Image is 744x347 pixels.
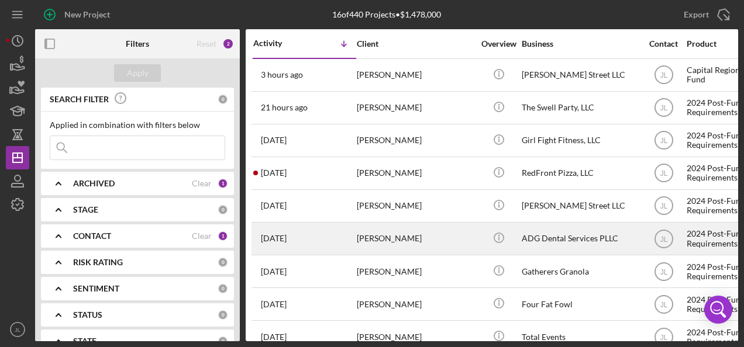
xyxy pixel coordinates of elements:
[73,258,123,267] b: RISK RATING
[357,92,474,123] div: [PERSON_NAME]
[357,39,474,48] div: Client
[222,38,234,50] div: 2
[114,64,161,82] button: Apply
[73,205,98,214] b: STAGE
[73,179,115,188] b: ARCHIVED
[522,39,639,48] div: Business
[357,60,474,91] div: [PERSON_NAME]
[261,300,287,309] time: 2025-07-30 20:52
[64,3,110,26] div: New Project
[197,39,216,48] div: Reset
[522,256,639,287] div: Gatherers Granola
[218,257,228,268] div: 0
[6,318,29,341] button: JL
[15,327,21,333] text: JL
[357,190,474,221] div: [PERSON_NAME]
[218,231,228,241] div: 1
[261,70,303,79] time: 2025-08-15 11:50
[357,289,474,320] div: [PERSON_NAME]
[218,178,228,189] div: 1
[357,223,474,254] div: [PERSON_NAME]
[660,333,667,341] text: JL
[253,39,305,48] div: Activity
[218,310,228,320] div: 0
[50,95,109,104] b: SEARCH FILTER
[642,39,686,48] div: Contact
[522,125,639,156] div: Girl Fight Fitness, LLC
[660,71,667,79] text: JL
[357,158,474,189] div: [PERSON_NAME]
[684,3,709,26] div: Export
[660,104,667,112] text: JL
[522,190,639,221] div: [PERSON_NAME] Street LLC
[704,296,732,324] div: Open Intercom Messenger
[127,64,149,82] div: Apply
[660,268,667,276] text: JL
[73,231,111,241] b: CONTACT
[73,336,97,346] b: STATE
[522,158,639,189] div: RedFront Pizza, LLC
[261,201,287,210] time: 2025-08-05 18:13
[660,202,667,210] text: JL
[73,284,119,293] b: SENTIMENT
[660,300,667,308] text: JL
[218,336,228,346] div: 0
[35,3,122,26] button: New Project
[261,103,308,112] time: 2025-08-14 17:52
[73,310,102,320] b: STATUS
[261,267,287,276] time: 2025-07-31 18:48
[192,231,212,241] div: Clear
[522,289,639,320] div: Four Fat Fowl
[218,283,228,294] div: 0
[261,168,287,178] time: 2025-08-11 12:20
[261,234,287,243] time: 2025-08-04 13:26
[50,120,225,130] div: Applied in combination with filters below
[357,256,474,287] div: [PERSON_NAME]
[522,223,639,254] div: ADG Dental Services PLLC
[660,169,667,178] text: JL
[672,3,738,26] button: Export
[660,235,667,243] text: JL
[261,136,287,145] time: 2025-08-11 19:44
[126,39,149,48] b: Filters
[477,39,521,48] div: Overview
[357,125,474,156] div: [PERSON_NAME]
[218,204,228,215] div: 0
[522,92,639,123] div: The Swell Party, LLC
[332,10,441,19] div: 16 of 440 Projects • $1,478,000
[192,179,212,188] div: Clear
[218,94,228,105] div: 0
[660,137,667,145] text: JL
[522,60,639,91] div: [PERSON_NAME] Street LLC
[261,332,287,342] time: 2025-07-30 18:19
